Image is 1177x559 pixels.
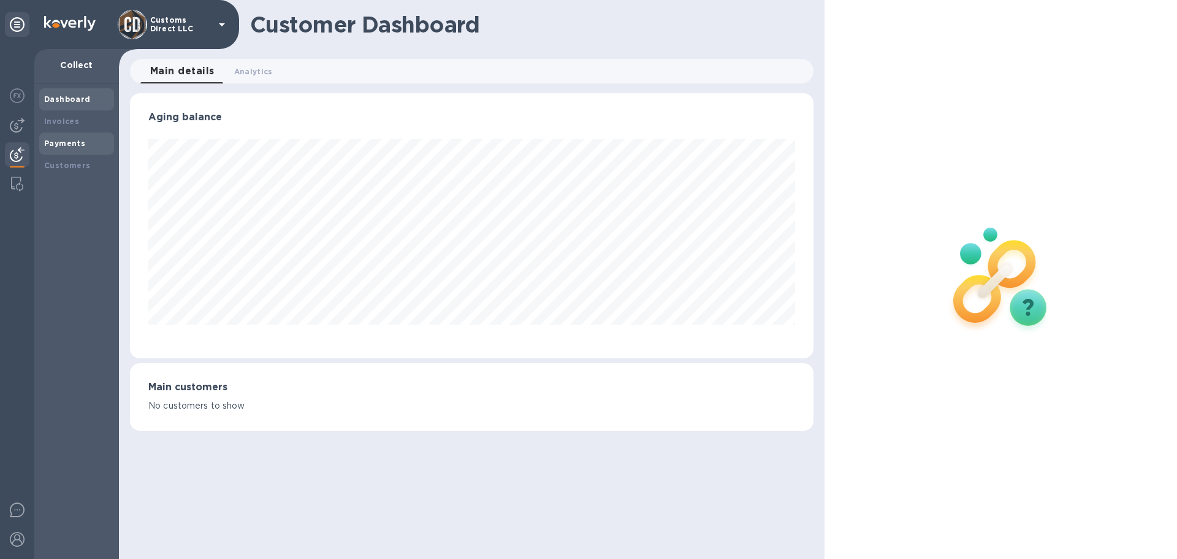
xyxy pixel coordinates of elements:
span: Analytics [234,65,273,78]
img: Foreign exchange [10,88,25,103]
b: Payments [44,139,85,148]
span: Main details [150,63,215,80]
b: Customers [44,161,91,170]
p: No customers to show [148,399,795,412]
img: Logo [44,16,96,31]
p: Collect [44,59,109,71]
h1: Customer Dashboard [250,12,805,37]
b: Dashboard [44,94,91,104]
b: Invoices [44,117,79,126]
h3: Main customers [148,382,795,393]
h3: Aging balance [148,112,795,123]
p: Customs Direct LLC [150,16,211,33]
div: Unpin categories [5,12,29,37]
